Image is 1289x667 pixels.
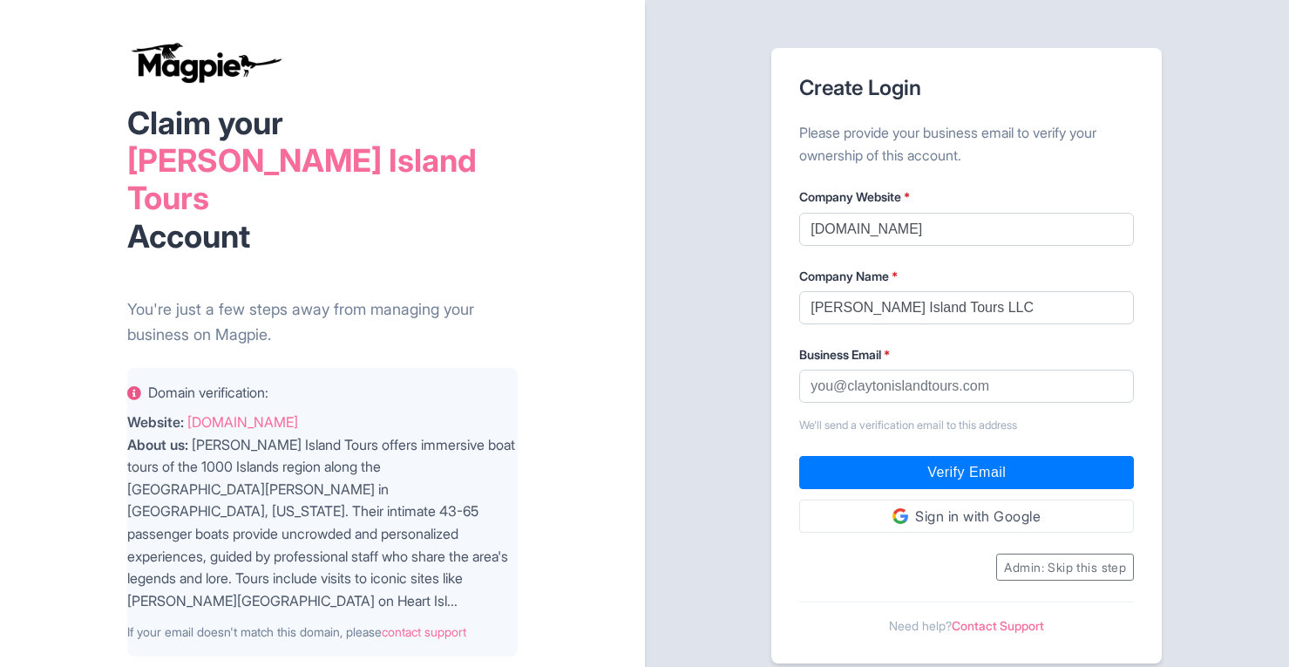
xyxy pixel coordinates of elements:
input: Verify Email [799,456,1134,489]
span: About us: [127,436,188,453]
span: [PERSON_NAME] Island Tours offers immersive boat tours of the 1000 Islands region along the [GEOG... [127,436,515,609]
span: Website: [127,413,184,431]
span: Domain verification: [148,382,268,405]
span: Company Website [799,189,901,204]
input: you@claytonislandtours.com [799,370,1134,403]
p: You're just a few steps away from managing your business on Magpie. [127,297,518,348]
span: Company Name [799,269,889,283]
h1: Claim your Account [127,105,518,255]
small: We'll send a verification email to this address [799,417,1134,434]
img: google.svg [892,508,908,524]
input: Your Business Name [799,291,1134,324]
p: Please provide your business email to verify your ownership of this account. [799,122,1134,167]
a: contact support [382,624,466,639]
p: If your email doesn't match this domain, please [127,623,518,642]
button: Admin: Skip this step [996,554,1134,581]
img: logo-ab69f6fb50320c5b225c76a69d11143b.png [127,42,284,84]
div: [PERSON_NAME] Island Tours [127,142,518,217]
input: example.com [799,213,1134,246]
a: Sign in with Google [799,500,1134,533]
span: Business Email [799,347,881,362]
h2: Create Login [799,76,1134,101]
span: [DOMAIN_NAME] [187,413,298,431]
div: Need help? [799,602,1134,636]
a: Contact Support [952,618,1044,633]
